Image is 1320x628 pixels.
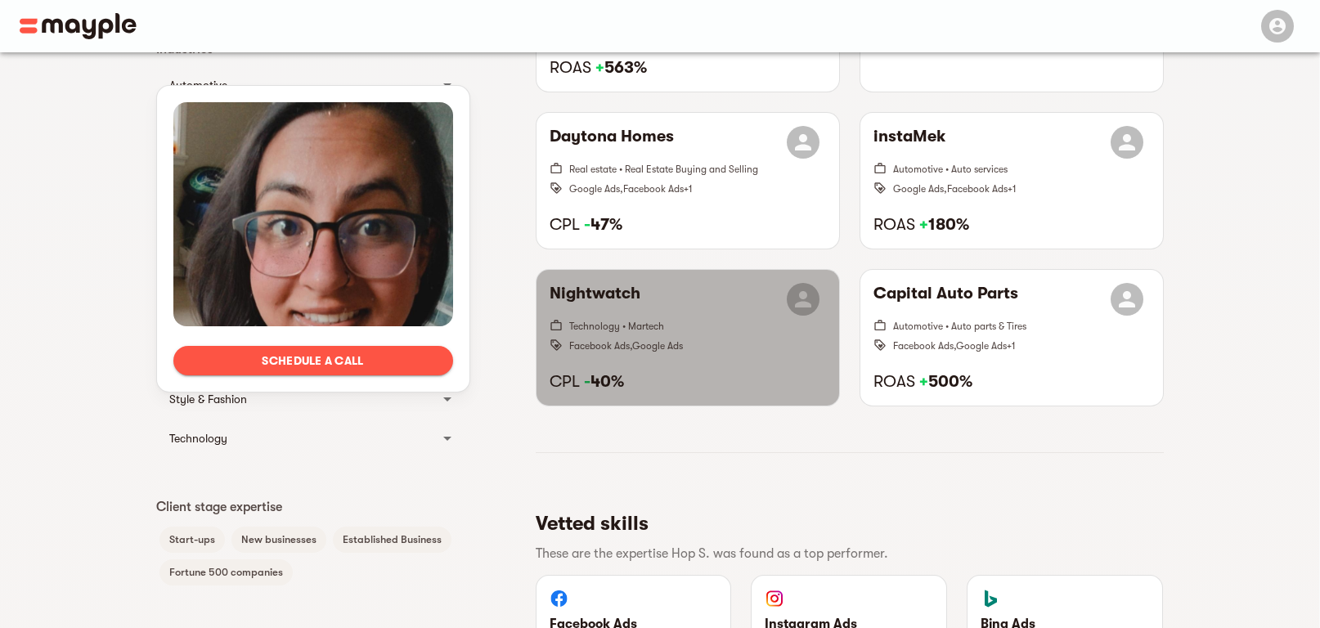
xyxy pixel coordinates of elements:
[893,183,947,195] span: Google Ads ,
[684,183,693,195] span: + 1
[159,530,225,549] span: Start-ups
[595,58,604,77] span: +
[169,428,428,448] div: Technology
[893,164,1008,175] span: Automotive • Auto services
[173,346,453,375] button: Schedule a call
[20,13,137,39] img: Main logo
[169,389,428,409] div: Style & Fashion
[623,183,684,195] span: Facebook Ads
[333,530,451,549] span: Established Business
[169,75,428,95] div: Automotive
[156,65,470,105] div: Automotive
[584,372,624,391] strong: 40%
[569,183,623,195] span: Google Ads ,
[956,340,1007,352] span: Google Ads
[537,270,839,406] button: NightwatchTechnology • MartechFacebook Ads,Google AdsCPL -40%
[231,530,326,549] span: New businesses
[550,371,826,392] h6: CPL
[919,215,969,234] strong: 180%
[893,321,1026,332] span: Automotive • Auto parts & Tires
[919,372,928,391] span: +
[186,351,440,370] span: Schedule a call
[156,419,470,458] div: Technology
[536,544,1151,563] p: These are the expertise Hop S. was found as a top performer.
[550,57,826,78] h6: ROAS
[550,126,674,159] h6: Daytona Homes
[873,126,945,159] h6: instaMek
[1007,340,1016,352] span: + 1
[893,340,956,352] span: Facebook Ads ,
[632,340,683,352] span: Google Ads
[947,183,1008,195] span: Facebook Ads
[1251,18,1300,31] span: Menu
[860,113,1163,249] button: instaMekAutomotive • Auto servicesGoogle Ads,Facebook Ads+1ROAS +180%
[584,215,590,234] span: -
[584,372,590,391] span: -
[1008,183,1017,195] span: + 1
[595,58,647,77] strong: 563%
[873,283,1018,316] h6: Capital Auto Parts
[156,379,470,419] div: Style & Fashion
[159,563,293,582] span: Fortune 500 companies
[860,270,1163,406] button: Capital Auto PartsAutomotive • Auto parts & TiresFacebook Ads,Google Ads+1ROAS +500%
[569,164,758,175] span: Real estate • Real Estate Buying and Selling
[873,214,1150,235] h6: ROAS
[569,321,664,332] span: Technology • Martech
[156,497,470,517] p: Client stage expertise
[919,372,972,391] strong: 500%
[873,371,1150,392] h6: ROAS
[537,113,839,249] button: Daytona HomesReal estate • Real Estate Buying and SellingGoogle Ads,Facebook Ads+1CPL -47%
[919,215,928,234] span: +
[569,340,632,352] span: Facebook Ads ,
[536,510,1151,536] h5: Vetted skills
[584,215,622,234] strong: 47%
[550,214,826,235] h6: CPL
[550,283,640,316] h6: Nightwatch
